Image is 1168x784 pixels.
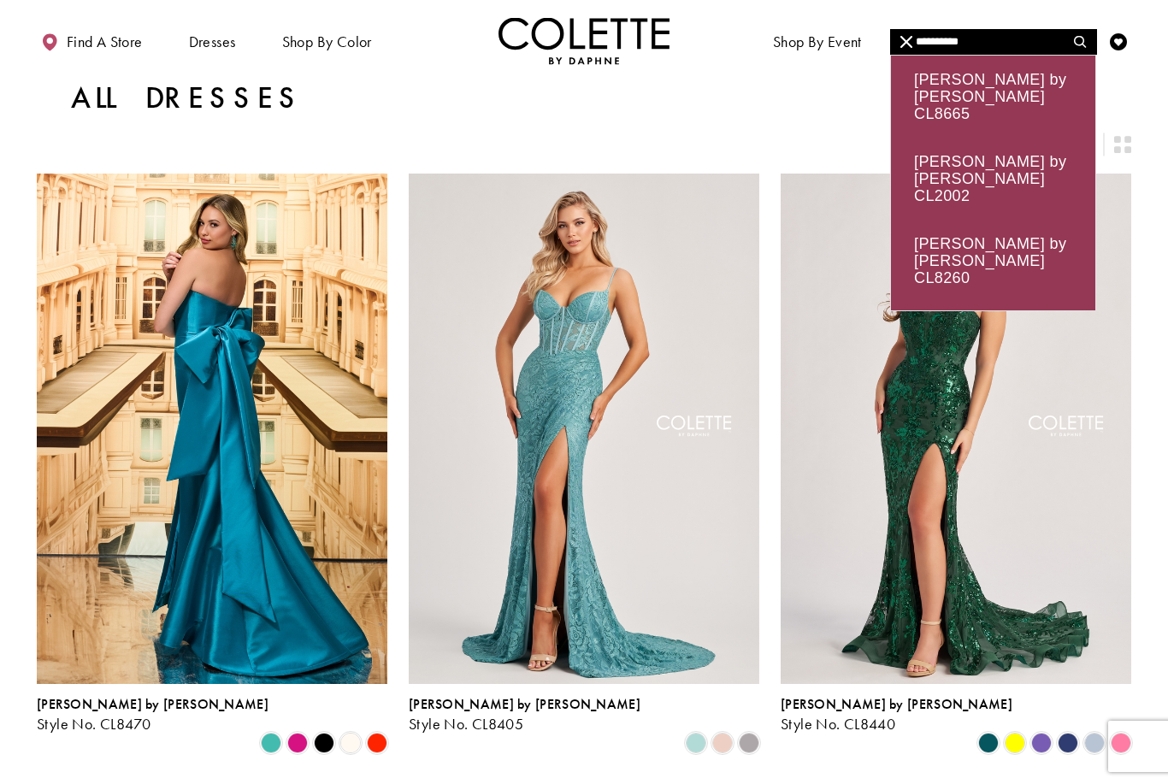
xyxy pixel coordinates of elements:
i: Violet [1031,733,1052,753]
div: [PERSON_NAME] by [PERSON_NAME] CL8505 [891,302,1095,384]
div: Search form [890,29,1097,55]
a: Visit Colette by Daphne Style No. CL8440 Page [781,174,1131,683]
div: Colette by Daphne Style No. CL8470 [37,697,268,733]
i: Black [314,733,334,753]
span: Dresses [185,17,240,64]
img: Colette by Daphne [498,17,670,64]
span: Shop by color [278,17,376,64]
input: Search [890,29,1096,55]
div: [PERSON_NAME] by [PERSON_NAME] CL8260 [891,220,1095,302]
h1: All Dresses [71,81,303,115]
span: Dresses [189,33,236,50]
span: [PERSON_NAME] by [PERSON_NAME] [409,695,640,713]
i: Navy Blue [1058,733,1078,753]
div: Colette by Daphne Style No. CL8405 [409,697,640,733]
span: Shop By Event [769,17,866,64]
div: Colette by Daphne Style No. CL8440 [781,697,1012,733]
span: Switch layout to 2 columns [1114,136,1131,153]
a: Visit Colette by Daphne Style No. CL8405 Page [409,174,759,683]
a: Meet the designer [904,17,1030,64]
span: Shop By Event [773,33,862,50]
i: Spruce [978,733,999,753]
span: Style No. CL8440 [781,714,895,734]
button: Close Search [890,29,923,55]
div: Layout Controls [27,126,1141,163]
a: Check Wishlist [1106,17,1131,64]
i: Scarlet [367,733,387,753]
span: Style No. CL8470 [37,714,150,734]
a: Visit Colette by Daphne Style No. CL8470 Page [37,174,387,683]
i: Smoke [739,733,759,753]
i: Rose [712,733,733,753]
span: Shop by color [282,33,372,50]
div: [PERSON_NAME] by [PERSON_NAME] CL8665 [891,56,1095,138]
i: Fuchsia [287,733,308,753]
i: Sea Glass [686,733,706,753]
span: Style No. CL8405 [409,714,523,734]
button: Submit Search [1063,29,1096,55]
span: [PERSON_NAME] by [PERSON_NAME] [781,695,1012,713]
i: Yellow [1005,733,1025,753]
a: Find a store [37,17,146,64]
a: Toggle search [1068,17,1094,64]
span: Find a store [67,33,143,50]
span: [PERSON_NAME] by [PERSON_NAME] [37,695,268,713]
a: Visit Home Page [498,17,670,64]
i: Turquoise [261,733,281,753]
div: [PERSON_NAME] by [PERSON_NAME] CL2002 [891,138,1095,220]
i: Ice Blue [1084,733,1105,753]
i: Diamond White [340,733,361,753]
